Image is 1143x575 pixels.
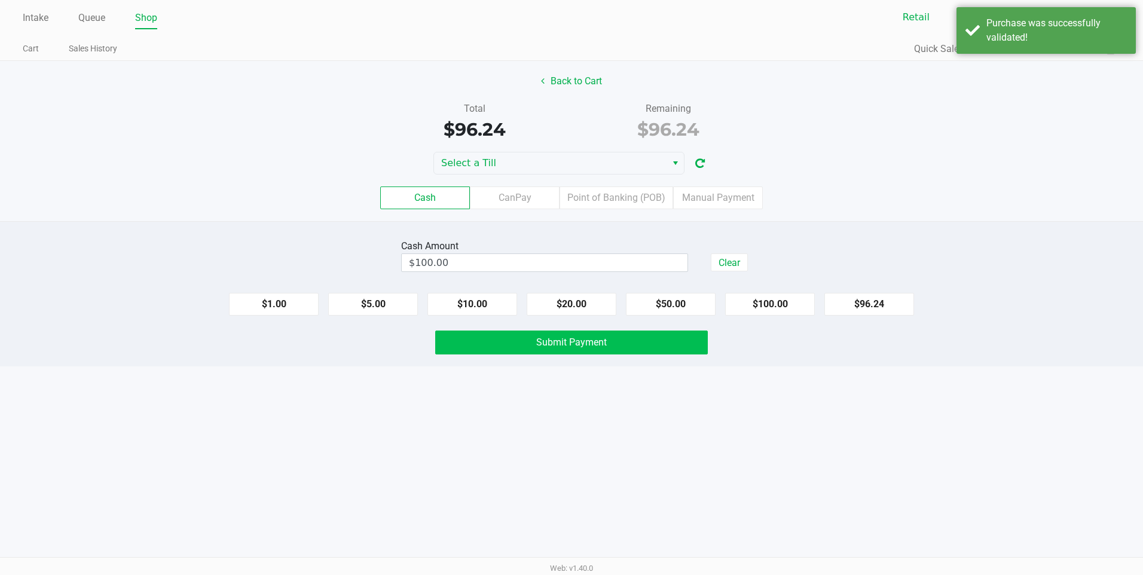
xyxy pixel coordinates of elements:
span: Retail [903,10,1019,25]
a: Sales History [69,41,117,56]
button: Clear [711,253,748,271]
label: CanPay [470,186,560,209]
button: $100.00 [725,293,815,316]
button: Select [667,152,684,174]
button: Select [1026,7,1044,28]
button: $50.00 [626,293,716,316]
a: Queue [78,10,105,26]
div: Remaining [580,102,756,116]
button: $20.00 [527,293,616,316]
button: $1.00 [229,293,319,316]
button: Quick Sale [914,42,959,56]
button: Submit Payment [435,331,708,354]
button: $10.00 [427,293,517,316]
div: $96.24 [580,116,756,143]
div: $96.24 [387,116,563,143]
label: Cash [380,186,470,209]
button: $96.24 [824,293,914,316]
a: Shop [135,10,157,26]
div: Purchase was successfully validated! [986,16,1127,45]
a: Intake [23,10,48,26]
div: Cash Amount [401,239,463,253]
button: Back to Cart [533,70,610,93]
label: Point of Banking (POB) [560,186,673,209]
span: Select a Till [441,156,659,170]
span: Web: v1.40.0 [550,564,593,573]
button: $5.00 [328,293,418,316]
div: Total [387,102,563,116]
a: Cart [23,41,39,56]
span: Submit Payment [536,337,607,348]
label: Manual Payment [673,186,763,209]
